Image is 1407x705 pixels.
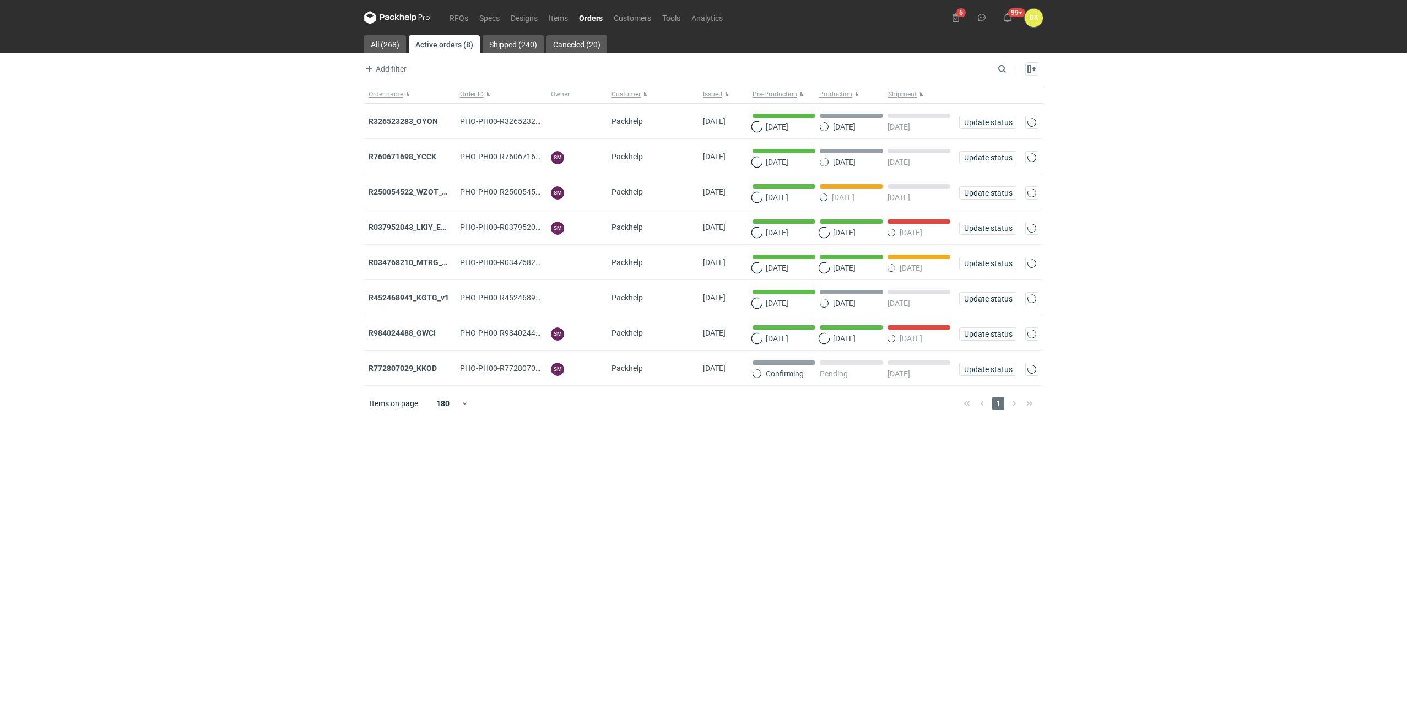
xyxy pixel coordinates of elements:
[362,62,407,76] span: Add filter
[474,11,505,24] a: Specs
[947,9,965,26] button: 5
[611,117,643,126] span: Packhelp
[483,35,544,53] a: Shipped (240)
[833,228,856,237] p: [DATE]
[551,90,570,99] span: Owner
[364,85,456,103] button: Order name
[964,119,1011,126] span: Update status
[551,222,564,235] figcaption: SM
[766,122,788,131] p: [DATE]
[543,11,573,24] a: Items
[444,11,474,24] a: RFQs
[766,299,788,308] p: [DATE]
[369,329,436,337] a: R984024488_GWCI
[964,365,1011,373] span: Update status
[888,369,910,378] p: [DATE]
[748,85,817,103] button: Pre-Production
[833,299,856,308] p: [DATE]
[369,364,437,373] strong: R772807029_KKOD
[1025,116,1038,129] button: Actions
[611,187,643,196] span: Packhelp
[460,187,650,196] span: PHO-PH00-R250054522_WZOT_SLIO_OVWG_YVQE_V1
[900,263,922,272] p: [DATE]
[817,85,886,103] button: Production
[611,364,643,373] span: Packhelp
[611,152,643,161] span: Packhelp
[1025,363,1038,376] button: Actions
[505,11,543,24] a: Designs
[369,117,438,126] a: R326523283_OYON
[369,258,486,267] a: R034768210_MTRG_WCIR_XWSN
[551,327,564,341] figcaption: SM
[362,62,407,76] button: Add filter
[699,85,748,103] button: Issued
[999,9,1016,26] button: 99+
[766,263,788,272] p: [DATE]
[425,396,461,411] div: 180
[460,364,568,373] span: PHO-PH00-R772807029_KKOD
[370,398,418,409] span: Items on page
[369,187,521,196] a: R250054522_WZOT_SLIO_OVWG_YVQE_V1
[703,364,726,373] span: 27/05/2024
[1025,9,1043,27] div: Dominika Kaczyńska
[460,117,569,126] span: PHO-PH00-R326523283_OYON
[959,257,1016,270] button: Update status
[1025,222,1038,235] button: Actions
[964,260,1011,267] span: Update status
[364,35,406,53] a: All (268)
[959,292,1016,305] button: Update status
[460,223,586,232] span: PHO-PH00-R037952043_LKIY_EBJQ
[888,193,910,202] p: [DATE]
[1025,257,1038,270] button: Actions
[964,189,1011,197] span: Update status
[611,293,643,302] span: Packhelp
[886,85,955,103] button: Shipment
[369,152,436,161] a: R760671698_YCCK
[460,152,567,161] span: PHO-PH00-R760671698_YCCK
[820,369,848,378] p: Pending
[1025,186,1038,200] button: Actions
[608,11,657,24] a: Customers
[959,327,1016,341] button: Update status
[703,293,726,302] span: 19/08/2025
[369,293,449,302] a: R452468941_KGTG_v1
[703,187,726,196] span: 01/09/2025
[369,223,456,232] a: R037952043_LKIY_EBJQ
[611,258,643,267] span: Packhelp
[766,158,788,166] p: [DATE]
[959,222,1016,235] button: Update status
[611,223,643,232] span: Packhelp
[833,263,856,272] p: [DATE]
[1025,9,1043,27] button: DK
[753,90,797,99] span: Pre-Production
[766,334,788,343] p: [DATE]
[551,151,564,164] figcaption: SM
[703,117,726,126] span: 05/09/2025
[766,228,788,237] p: [DATE]
[832,193,854,202] p: [DATE]
[992,397,1004,410] span: 1
[959,363,1016,376] button: Update status
[551,363,564,376] figcaption: SM
[1025,151,1038,164] button: Actions
[369,90,403,99] span: Order name
[703,152,726,161] span: 05/09/2025
[888,122,910,131] p: [DATE]
[964,330,1011,338] span: Update status
[888,299,910,308] p: [DATE]
[703,90,722,99] span: Issued
[766,369,804,378] p: Confirming
[703,223,726,232] span: 19/08/2025
[766,193,788,202] p: [DATE]
[456,85,547,103] button: Order ID
[1025,327,1038,341] button: Actions
[460,90,484,99] span: Order ID
[900,334,922,343] p: [DATE]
